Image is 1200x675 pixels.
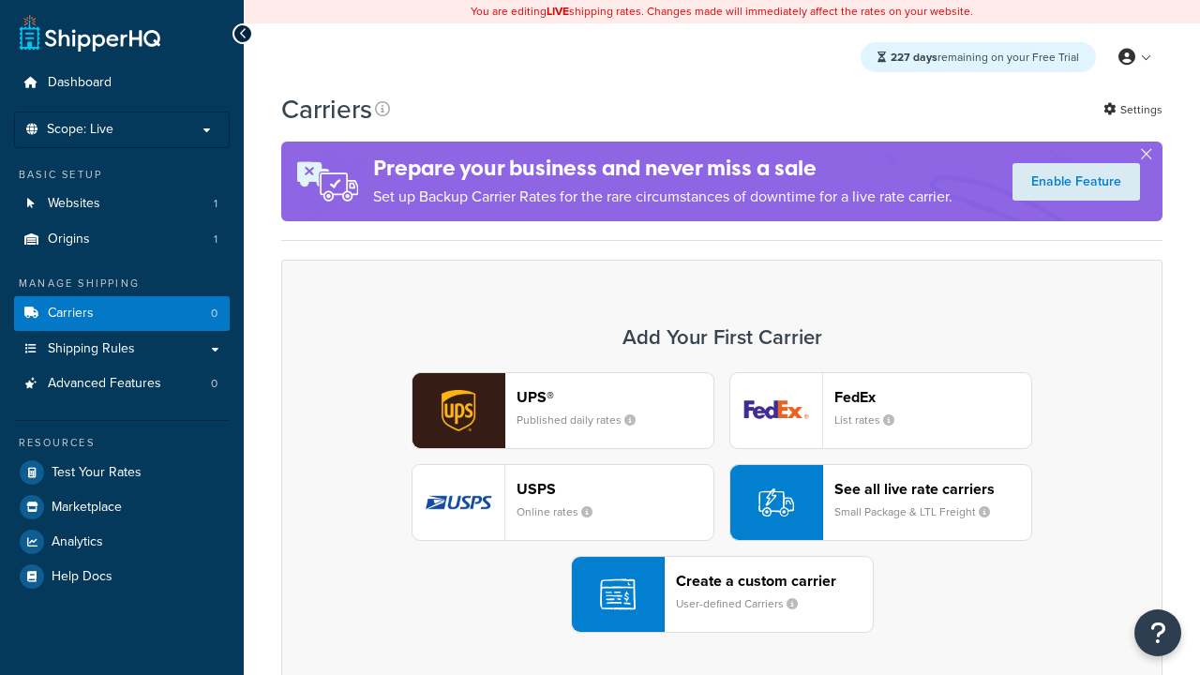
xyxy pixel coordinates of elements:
span: Carriers [48,306,94,322]
button: See all live rate carriersSmall Package & LTL Freight [729,464,1032,541]
header: USPS [517,480,713,498]
span: 1 [214,196,217,212]
button: usps logoUSPSOnline rates [412,464,714,541]
img: usps logo [412,465,504,540]
a: Advanced Features 0 [14,367,230,401]
span: 1 [214,232,217,247]
h1: Carriers [281,91,372,127]
a: ShipperHQ Home [20,14,160,52]
button: Open Resource Center [1134,609,1181,656]
div: Manage Shipping [14,276,230,292]
small: List rates [834,412,909,428]
span: Help Docs [52,569,112,585]
small: Online rates [517,503,607,520]
div: Resources [14,435,230,451]
span: 0 [211,306,217,322]
img: ups logo [412,373,504,448]
b: LIVE [547,3,569,20]
img: icon-carrier-liverate-becf4550.svg [758,485,794,520]
li: Websites [14,187,230,221]
button: fedEx logoFedExList rates [729,372,1032,449]
a: Marketplace [14,490,230,524]
strong: 227 days [891,49,937,66]
img: icon-carrier-custom-c93b8a24.svg [600,577,636,612]
a: Carriers 0 [14,296,230,331]
small: Published daily rates [517,412,651,428]
span: Origins [48,232,90,247]
a: Enable Feature [1012,163,1140,201]
div: Basic Setup [14,167,230,183]
a: Shipping Rules [14,332,230,367]
span: 0 [211,376,217,392]
a: Dashboard [14,66,230,100]
span: Websites [48,196,100,212]
span: Analytics [52,534,103,550]
header: Create a custom carrier [676,572,873,590]
span: Marketplace [52,500,122,516]
span: Dashboard [48,75,112,91]
span: Shipping Rules [48,341,135,357]
a: Websites 1 [14,187,230,221]
img: fedEx logo [730,373,822,448]
small: Small Package & LTL Freight [834,503,1005,520]
header: UPS® [517,388,713,406]
a: Test Your Rates [14,456,230,489]
li: Carriers [14,296,230,331]
div: remaining on your Free Trial [861,42,1096,72]
li: Advanced Features [14,367,230,401]
button: ups logoUPS®Published daily rates [412,372,714,449]
span: Scope: Live [47,122,113,138]
button: Create a custom carrierUser-defined Carriers [571,556,874,633]
span: Test Your Rates [52,465,142,481]
a: Origins 1 [14,222,230,257]
p: Set up Backup Carrier Rates for the rare circumstances of downtime for a live rate carrier. [373,184,952,210]
h4: Prepare your business and never miss a sale [373,153,952,184]
header: FedEx [834,388,1031,406]
li: Origins [14,222,230,257]
img: ad-rules-rateshop-fe6ec290ccb7230408bd80ed9643f0289d75e0ffd9eb532fc0e269fcd187b520.png [281,142,373,221]
small: User-defined Carriers [676,595,813,612]
h3: Add Your First Carrier [301,326,1143,349]
a: Settings [1103,97,1162,123]
a: Analytics [14,525,230,559]
span: Advanced Features [48,376,161,392]
header: See all live rate carriers [834,480,1031,498]
a: Help Docs [14,560,230,593]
